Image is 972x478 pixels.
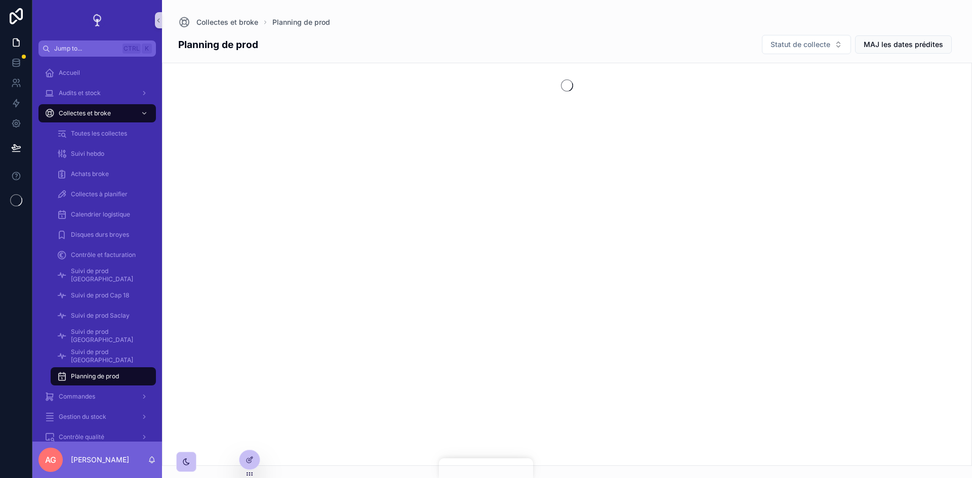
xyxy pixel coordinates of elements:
[51,367,156,385] a: Planning de prod
[71,150,104,158] span: Suivi hebdo
[51,145,156,163] a: Suivi hebdo
[771,39,830,50] span: Statut de collecte
[51,286,156,305] a: Suivi de prod Cap 18
[71,348,146,364] span: Suivi de prod [GEOGRAPHIC_DATA]
[71,129,127,138] span: Toutes les collectes
[59,413,106,421] span: Gestion du stock
[71,231,129,239] span: Disques durs broyes
[178,16,258,28] a: Collectes et broke
[123,44,141,54] span: Ctrl
[59,89,101,97] span: Audits et stock
[71,210,130,219] span: Calendrier logistique
[54,45,118,53] span: Jump to...
[196,17,258,27] span: Collectes et broke
[51,205,156,224] a: Calendrier logistique
[51,266,156,284] a: Suivi de prod [GEOGRAPHIC_DATA]
[272,17,330,27] a: Planning de prod
[71,455,129,465] p: [PERSON_NAME]
[32,57,162,442] div: scrollable content
[51,347,156,365] a: Suivi de prod [GEOGRAPHIC_DATA]
[45,454,56,466] span: AG
[71,312,130,320] span: Suivi de prod Saclay
[855,35,952,54] button: MAJ les dates prédites
[71,267,146,283] span: Suivi de prod [GEOGRAPHIC_DATA]
[762,35,851,54] button: Select Button
[38,408,156,426] a: Gestion du stock
[59,109,111,117] span: Collectes et broke
[38,40,156,57] button: Jump to...CtrlK
[51,165,156,183] a: Achats broke
[71,291,129,299] span: Suivi de prod Cap 18
[59,69,80,77] span: Accueil
[38,387,156,406] a: Commandes
[51,185,156,203] a: Collectes à planifier
[71,251,136,259] span: Contrôle et facturation
[51,124,156,143] a: Toutes les collectes
[51,226,156,244] a: Disques durs broyes
[71,170,109,178] span: Achats broke
[89,12,105,28] img: App logo
[38,84,156,102] a: Audits et stock
[864,39,943,50] span: MAJ les dates prédites
[178,37,258,52] h1: Planning de prod
[143,45,151,53] span: K
[71,328,146,344] span: Suivi de prod [GEOGRAPHIC_DATA]
[71,372,119,380] span: Planning de prod
[51,307,156,325] a: Suivi de prod Saclay
[38,428,156,446] a: Contrôle qualité
[38,64,156,82] a: Accueil
[59,393,95,401] span: Commandes
[59,433,104,441] span: Contrôle qualité
[51,246,156,264] a: Contrôle et facturation
[51,327,156,345] a: Suivi de prod [GEOGRAPHIC_DATA]
[71,190,128,198] span: Collectes à planifier
[38,104,156,122] a: Collectes et broke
